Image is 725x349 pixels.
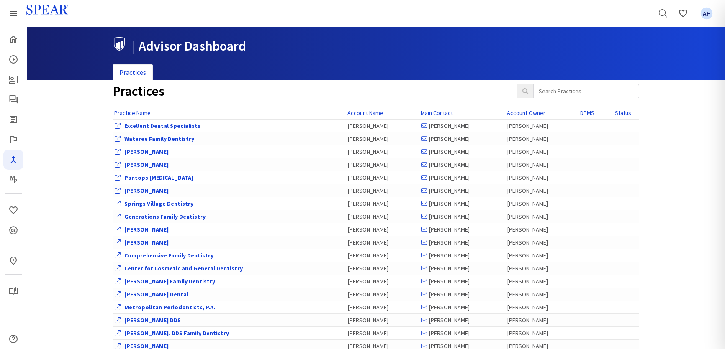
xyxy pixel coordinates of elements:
[348,148,417,156] div: [PERSON_NAME]
[421,160,503,169] div: [PERSON_NAME]
[124,265,243,272] a: View Office Dashboard
[421,264,503,273] div: [PERSON_NAME]
[507,212,576,221] div: [PERSON_NAME]
[507,109,545,117] a: Account Owner
[507,160,576,169] div: [PERSON_NAME]
[348,264,417,273] div: [PERSON_NAME]
[3,29,23,49] a: Home
[421,212,503,221] div: [PERSON_NAME]
[421,238,503,247] div: [PERSON_NAME]
[421,225,503,234] div: [PERSON_NAME]
[421,303,503,311] div: [PERSON_NAME]
[421,173,503,182] div: [PERSON_NAME]
[3,3,23,23] a: Spear Products
[507,290,576,298] div: [PERSON_NAME]
[507,135,576,143] div: [PERSON_NAME]
[348,251,417,260] div: [PERSON_NAME]
[348,290,417,298] div: [PERSON_NAME]
[124,174,193,181] a: View Office Dashboard
[3,150,23,170] a: Navigator Pro
[507,277,576,285] div: [PERSON_NAME]
[124,239,169,246] a: View Office Dashboard
[348,238,417,247] div: [PERSON_NAME]
[348,225,417,234] div: [PERSON_NAME]
[348,135,417,143] div: [PERSON_NAME]
[421,109,453,117] a: Main Contact
[124,278,215,285] a: View Office Dashboard
[348,303,417,311] div: [PERSON_NAME]
[507,329,576,337] div: [PERSON_NAME]
[421,135,503,143] div: [PERSON_NAME]
[507,238,576,247] div: [PERSON_NAME]
[124,252,213,259] a: View Office Dashboard
[348,122,417,130] div: [PERSON_NAME]
[507,148,576,156] div: [PERSON_NAME]
[124,303,215,311] a: View Office Dashboard
[348,160,417,169] div: [PERSON_NAME]
[124,135,194,143] a: View Office Dashboard
[114,109,151,117] a: Practice Name
[3,110,23,130] a: Spear Digest
[421,316,503,324] div: [PERSON_NAME]
[124,161,169,168] a: View Office Dashboard
[113,64,153,81] a: Practices
[348,186,417,195] div: [PERSON_NAME]
[3,281,23,301] a: My Study Club
[3,69,23,89] a: Patient Education
[421,186,503,195] div: [PERSON_NAME]
[421,199,503,208] div: [PERSON_NAME]
[124,329,229,337] a: View Office Dashboard
[507,225,576,234] div: [PERSON_NAME]
[348,277,417,285] div: [PERSON_NAME]
[3,200,23,220] a: Favorites
[348,199,417,208] div: [PERSON_NAME]
[507,303,576,311] div: [PERSON_NAME]
[580,109,594,117] a: DPMS
[124,200,193,207] a: View Office Dashboard
[533,84,639,98] input: Search Practices
[124,213,206,220] a: View Office Dashboard
[507,251,576,260] div: [PERSON_NAME]
[124,187,169,194] a: View Office Dashboard
[3,130,23,150] a: Faculty Club Elite
[124,226,169,233] a: View Office Dashboard
[421,329,503,337] div: [PERSON_NAME]
[697,3,717,23] a: Favorites
[421,290,503,298] div: [PERSON_NAME]
[348,329,417,337] div: [PERSON_NAME]
[3,329,23,349] a: Help
[421,251,503,260] div: [PERSON_NAME]
[3,89,23,110] a: Spear Talk
[348,316,417,324] div: [PERSON_NAME]
[507,199,576,208] div: [PERSON_NAME]
[347,109,383,117] a: Account Name
[3,220,23,240] a: CE Credits
[124,290,188,298] a: View Office Dashboard
[3,170,23,190] a: Masters Program
[124,148,169,155] a: View Office Dashboard
[507,186,576,195] div: [PERSON_NAME]
[124,316,181,324] a: View Office Dashboard
[507,173,576,182] div: [PERSON_NAME]
[421,148,503,156] div: [PERSON_NAME]
[615,109,631,117] a: Status
[507,122,576,130] div: [PERSON_NAME]
[507,316,576,324] div: [PERSON_NAME]
[348,173,417,182] div: [PERSON_NAME]
[673,3,693,23] a: Favorites
[421,122,503,130] div: [PERSON_NAME]
[701,8,713,20] span: AH
[3,49,23,69] a: Courses
[113,37,633,53] h1: Advisor Dashboard
[113,84,504,99] h1: Practices
[507,264,576,273] div: [PERSON_NAME]
[124,122,201,130] a: View Office Dashboard
[421,277,503,285] div: [PERSON_NAME]
[348,212,417,221] div: [PERSON_NAME]
[132,38,135,54] span: |
[3,251,23,271] a: In-Person & Virtual
[653,3,673,23] a: Search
